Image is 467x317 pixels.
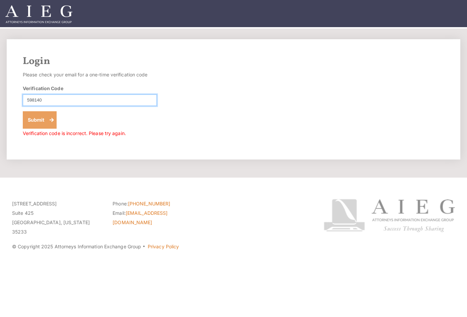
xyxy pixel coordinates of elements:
a: [EMAIL_ADDRESS][DOMAIN_NAME] [113,210,168,225]
h2: Login [23,55,444,67]
img: Attorneys Information Exchange Group logo [324,199,455,232]
img: Attorneys Information Exchange Group [5,5,72,23]
span: · [142,246,145,250]
p: [STREET_ADDRESS] Suite 425 [GEOGRAPHIC_DATA], [US_STATE] 35233 [12,199,103,237]
span: Verification code is incorrect. Please try again. [23,130,126,136]
label: Verification Code [23,85,63,92]
li: Phone: [113,199,203,208]
button: Submit [23,111,57,129]
a: [PHONE_NUMBER] [128,201,170,206]
p: © Copyright 2025 Attorneys Information Exchange Group [12,242,304,251]
a: Privacy Policy [148,244,179,249]
p: Please check your email for a one-time verification code [23,70,157,79]
li: Email: [113,208,203,227]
